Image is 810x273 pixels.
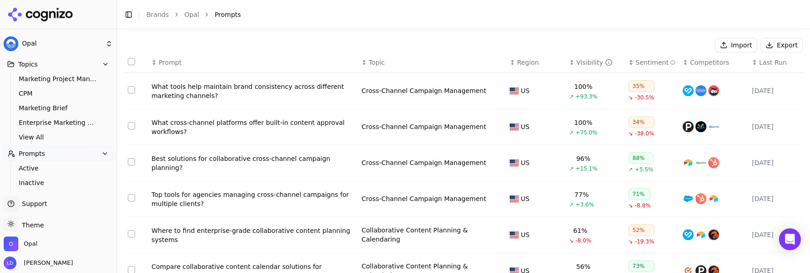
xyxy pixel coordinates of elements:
a: Brands [146,11,169,18]
th: sentiment [625,52,679,73]
div: 88% [628,152,653,164]
img: storychief [708,229,719,240]
span: Prompts [214,10,241,19]
span: +3.6% [575,201,594,208]
img: bynder [683,85,694,96]
th: Topic [358,52,506,73]
img: US flag [510,232,519,238]
span: +93.3% [575,93,597,100]
img: US flag [510,124,519,130]
a: Collaborative Content Planning & Calendaring [361,226,491,244]
div: ↕Sentiment [628,58,675,67]
span: US [521,122,529,131]
span: Opal [24,240,37,248]
span: US [521,230,529,239]
a: Marketing Brief [15,102,102,114]
img: airtable [683,157,694,168]
span: Last Run [759,58,787,67]
span: Topic [369,58,385,67]
div: 100% [574,82,592,91]
div: 34% [628,116,654,128]
a: Marketing Project Management [15,72,102,85]
div: Visibility [576,58,612,67]
img: US flag [510,196,519,202]
div: Cross-Channel Campaign Management [361,122,486,131]
img: airtable [708,193,719,204]
a: Cross-Channel Campaign Management [361,194,486,203]
img: clickup [695,157,706,168]
img: Opal [4,237,18,251]
button: Select all rows [128,58,135,65]
div: Best solutions for collaborative cross-channel campaign planning? [152,154,354,172]
img: asana [695,85,706,96]
span: Competitors [690,58,729,67]
div: 96% [576,154,591,163]
span: ↗ [628,166,633,173]
img: airtable [695,229,706,240]
th: Competitors [679,52,748,73]
div: ↕Last Run [752,58,799,67]
img: US flag [510,88,519,94]
img: salesforce [683,193,694,204]
div: [DATE] [752,122,799,131]
div: [DATE] [752,194,799,203]
button: Open user button [4,257,73,269]
button: Import [715,38,757,52]
div: [DATE] [752,158,799,167]
div: ↕Topic [361,58,502,67]
span: Opal [22,40,102,48]
img: clickup [708,121,719,132]
a: Cross-Channel Campaign Management [361,158,486,167]
span: ↘ [628,202,633,209]
a: What tools help maintain brand consistency across different marketing channels? [152,82,354,100]
div: ↕Visibility [569,58,621,67]
a: Top tools for agencies managing cross-channel campaigns for multiple clients? [152,190,354,208]
th: Last Run [748,52,803,73]
img: planable [683,121,694,132]
div: Open Intercom Messenger [779,228,801,250]
span: US [521,86,529,95]
span: +5.5% [635,166,653,173]
div: 71% [628,188,651,200]
span: -38.0% [635,130,654,137]
span: -19.3% [635,238,654,245]
img: bynder [683,229,694,240]
div: 35% [628,80,654,92]
a: What cross-channel platforms offer built-in content approval workflows? [152,118,354,136]
th: Region [506,52,565,73]
button: Topics [4,57,113,72]
span: Theme [18,221,44,229]
a: CPM [15,87,102,100]
button: Open organization switcher [4,237,37,251]
span: ↘ [628,94,633,101]
img: Lee Dussinger [4,257,16,269]
div: Sentiment [636,58,675,67]
span: ↗ [569,201,574,208]
button: Select row 2 [128,122,135,129]
span: Support [18,199,47,208]
span: Marketing Project Management [19,74,98,83]
a: Where to find enterprise-grade collaborative content planning systems [152,226,354,244]
span: Prompts [19,149,45,158]
span: ↘ [628,238,633,245]
img: hootsuite [708,85,719,96]
span: ↘ [569,237,574,244]
span: CPM [19,89,98,98]
img: hubspot [708,157,719,168]
div: [DATE] [752,230,799,239]
div: 100% [574,118,592,127]
span: -8.0% [575,237,591,244]
th: brandMentionRate [565,52,625,73]
img: sprinklr [695,121,706,132]
a: Inactive [15,176,102,189]
div: ↕Region [510,58,562,67]
span: Region [517,58,539,67]
span: Prompt [159,58,182,67]
span: +75.0% [575,129,597,136]
div: [DATE] [752,86,799,95]
span: Marketing Brief [19,103,98,113]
